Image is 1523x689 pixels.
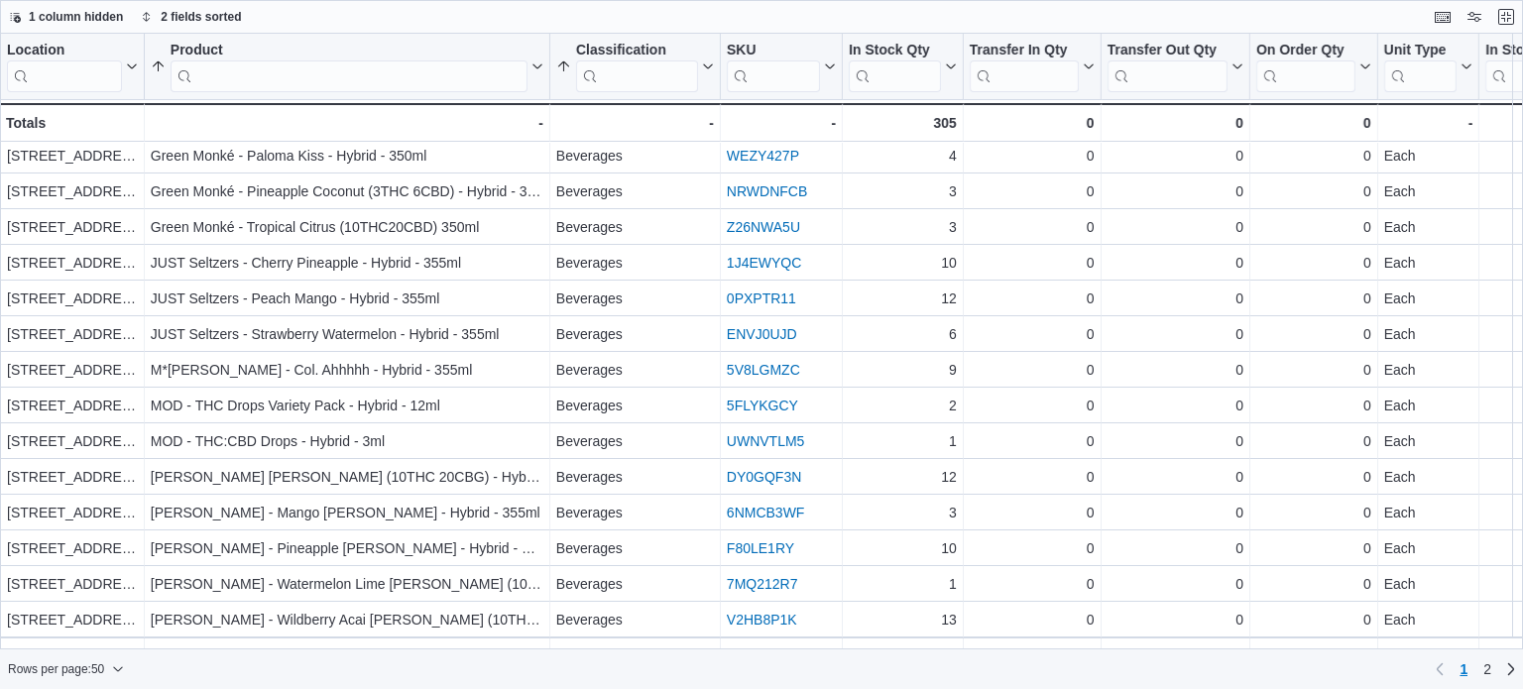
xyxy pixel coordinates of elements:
[7,536,138,560] div: [STREET_ADDRESS] E.
[849,394,957,417] div: 2
[727,326,797,342] a: ENVJ0UJD
[1108,144,1243,168] div: 0
[151,215,543,239] div: Green Monké - Tropical Citrus (10THC20CBD) 350ml
[1108,501,1243,524] div: 0
[7,322,138,346] div: [STREET_ADDRESS] E.
[1384,394,1473,417] div: Each
[151,394,543,417] div: MOD - THC Drops Variety Pack - Hybrid - 12ml
[970,643,1095,667] div: 0
[727,398,798,413] a: 5FLYKGCY
[970,111,1095,135] div: 0
[151,572,543,596] div: [PERSON_NAME] - Watermelon Lime [PERSON_NAME] (10THC 20CBG) - Hybrid - 355ml
[7,42,122,92] div: Location
[849,111,957,135] div: 305
[970,215,1095,239] div: 0
[556,643,714,667] div: Beverages
[1483,659,1491,679] span: 2
[7,394,138,417] div: [STREET_ADDRESS] E.
[556,572,714,596] div: Beverages
[1384,358,1473,382] div: Each
[1384,179,1473,203] div: Each
[1108,42,1228,60] div: Transfer Out Qty
[727,505,805,520] a: 6NMCB3WF
[576,42,698,92] div: Classification
[1108,251,1243,275] div: 0
[556,322,714,346] div: Beverages
[1108,42,1228,92] div: Transfer Out Qty
[970,572,1095,596] div: 0
[727,219,800,235] a: Z26NWA5U
[161,9,241,25] span: 2 fields sorted
[970,179,1095,203] div: 0
[1108,111,1243,135] div: 0
[970,429,1095,453] div: 0
[849,251,957,275] div: 10
[1256,394,1371,417] div: 0
[970,501,1095,524] div: 0
[151,501,543,524] div: [PERSON_NAME] - Mango [PERSON_NAME] - Hybrid - 355ml
[1108,536,1243,560] div: 0
[151,608,543,632] div: [PERSON_NAME] - Wildberry Acai [PERSON_NAME] (10THC 20CBG) - Hybrid - 355ml
[1463,5,1486,29] button: Display options
[727,469,801,485] a: DY0GQF3N
[970,536,1095,560] div: 0
[727,362,800,378] a: 5V8LGMZC
[727,647,794,663] a: 5HPZ57A8
[556,179,714,203] div: Beverages
[556,465,714,489] div: Beverages
[1256,501,1371,524] div: 0
[1384,42,1458,92] div: Unit Type
[1384,501,1473,524] div: Each
[1108,643,1243,667] div: 0
[1384,429,1473,453] div: Each
[7,287,138,310] div: [STREET_ADDRESS] E.
[1494,5,1518,29] button: Exit fullscreen
[151,429,543,453] div: MOD - THC:CBD Drops - Hybrid - 3ml
[1256,429,1371,453] div: 0
[1499,657,1523,681] a: Next page
[1452,653,1475,685] button: Page 1 of 2
[556,287,714,310] div: Beverages
[1384,251,1473,275] div: Each
[7,251,138,275] div: [STREET_ADDRESS] E.
[171,42,527,92] div: Product
[151,536,543,560] div: [PERSON_NAME] - Pineapple [PERSON_NAME] - Hybrid - 355ml
[1384,608,1473,632] div: Each
[1108,608,1243,632] div: 0
[970,322,1095,346] div: 0
[556,608,714,632] div: Beverages
[970,42,1079,92] div: Transfer In Qty
[556,358,714,382] div: Beverages
[727,540,794,556] a: F80LE1RY
[727,290,796,306] a: 0PXPTR11
[970,251,1095,275] div: 0
[556,251,714,275] div: Beverages
[727,612,797,628] a: V2HB8P1K
[970,287,1095,310] div: 0
[7,42,122,60] div: Location
[7,465,138,489] div: [STREET_ADDRESS] E.
[727,576,798,592] a: 7MQ212R7
[849,179,957,203] div: 3
[970,394,1095,417] div: 0
[1256,144,1371,168] div: 0
[171,42,527,60] div: Product
[1256,251,1371,275] div: 0
[849,465,957,489] div: 12
[1256,322,1371,346] div: 0
[849,215,957,239] div: 3
[7,42,138,92] button: Location
[1,5,131,29] button: 1 column hidden
[970,358,1095,382] div: 0
[1460,659,1467,679] span: 1
[849,42,941,60] div: In Stock Qty
[1256,111,1371,135] div: 0
[970,465,1095,489] div: 0
[151,42,543,92] button: Product
[1256,643,1371,667] div: 0
[576,42,698,60] div: Classification
[1256,358,1371,382] div: 0
[1256,465,1371,489] div: 0
[151,465,543,489] div: [PERSON_NAME] [PERSON_NAME] (10THC 20CBG) - Hybrid - 355ml
[7,179,138,203] div: [STREET_ADDRESS] E.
